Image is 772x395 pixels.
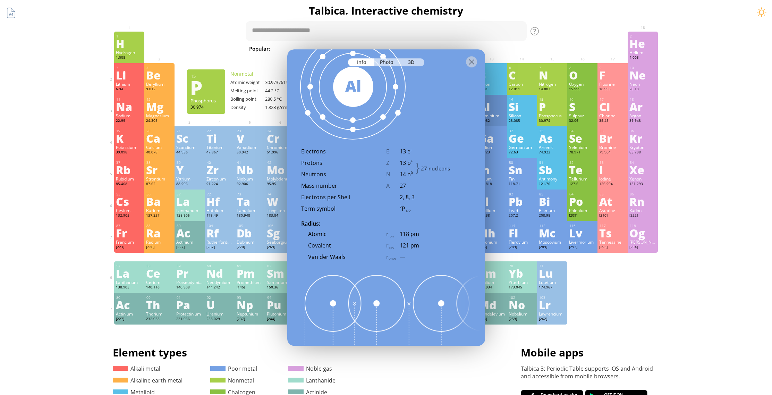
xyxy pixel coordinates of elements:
div: 92.906 [237,182,263,187]
div: Sg [267,227,294,238]
sup: 2 [400,205,402,209]
div: Lead [509,208,535,213]
div: Barium [146,208,173,213]
div: 28.085 [509,118,535,124]
div: 132.905 [116,213,143,219]
div: 20.18 [629,87,656,92]
div: 207.2 [509,213,535,219]
div: 49 [479,160,505,165]
div: Popular: [249,44,275,54]
div: Nb [237,164,263,175]
div: [209] [569,213,596,219]
div: N [386,170,400,178]
div: 74.922 [539,150,566,156]
div: 95.95 [267,182,294,187]
div: Rb [116,164,143,175]
div: 4 [146,66,173,70]
div: 79.904 [599,150,626,156]
div: Lanthanum [176,208,203,213]
div: Gallium [478,144,505,150]
div: Carbon [509,81,535,87]
div: Indium [478,176,505,182]
div: Atomic [301,230,386,238]
div: Mo [267,164,294,175]
div: 14 [509,97,535,102]
sup: + [411,159,413,163]
div: 8 [569,66,596,70]
div: 51.996 [267,150,294,156]
div: 35 [600,129,626,133]
div: 12 [146,97,173,102]
div: 24 [267,129,294,133]
div: La [176,196,203,207]
div: Helium [629,50,656,55]
div: Br [599,133,626,144]
div: 118 [630,224,656,228]
div: 84 [569,192,596,196]
div: 204.38 [478,213,505,219]
div: Vanadium [237,144,263,150]
div: Y [176,164,203,175]
div: 12.011 [509,87,535,92]
div: B [478,69,505,81]
div: 114.818 [478,182,505,187]
div: Potassium [116,144,143,150]
div: Yttrium [176,176,203,182]
div: Nitrogen [539,81,566,87]
div: W [267,196,294,207]
div: P [190,82,221,93]
div: 13 e [400,148,471,155]
div: 131.293 [629,182,656,187]
div: Db [237,227,263,238]
div: Rf [206,227,233,238]
div: Polonium [569,208,596,213]
div: 138.905 [176,213,203,219]
div: Na [116,101,143,112]
div: 88 [146,224,173,228]
div: Zirconium [206,176,233,182]
div: H [116,38,143,49]
div: 9.012 [146,87,173,92]
div: Ca [146,133,173,144]
div: 2 [630,34,656,39]
div: 3 [116,66,143,70]
div: Hydrogen [116,50,143,55]
div: Sulphur [569,113,596,118]
div: 126.904 [599,182,626,187]
div: Neutrons [301,170,386,178]
div: 116 [569,224,596,228]
div: Density [230,104,265,110]
div: Xe [629,164,656,175]
div: In [478,164,505,175]
div: Radon [629,208,656,213]
div: 17 [600,97,626,102]
div: E [386,148,400,155]
div: 37 [116,160,143,165]
div: As [539,133,566,144]
div: Phosphorus [190,98,222,104]
div: 24.305 [146,118,173,124]
div: r [386,230,400,238]
div: Bromine [599,144,626,150]
sup: – [410,148,412,152]
div: Melting point [230,87,265,94]
div: Phosphorus [539,113,566,118]
div: 104 [207,224,233,228]
div: 85 [600,192,626,196]
div: 23 [237,129,263,133]
img: radius-scheme.png [305,275,485,359]
div: 44.2 °C [265,87,300,94]
div: Tellurium [569,176,596,182]
div: 178.49 [206,213,233,219]
a: Lanthanide [288,377,336,384]
div: [222] [629,213,656,219]
div: Ta [237,196,263,207]
sub: ion [389,234,394,238]
div: Be [146,69,173,81]
div: Al [478,101,505,112]
div: 30.974 [190,104,222,110]
div: 13 [479,97,505,102]
sup: 0 [411,170,413,175]
div: Molybdenum [267,176,294,182]
div: V [237,133,263,144]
